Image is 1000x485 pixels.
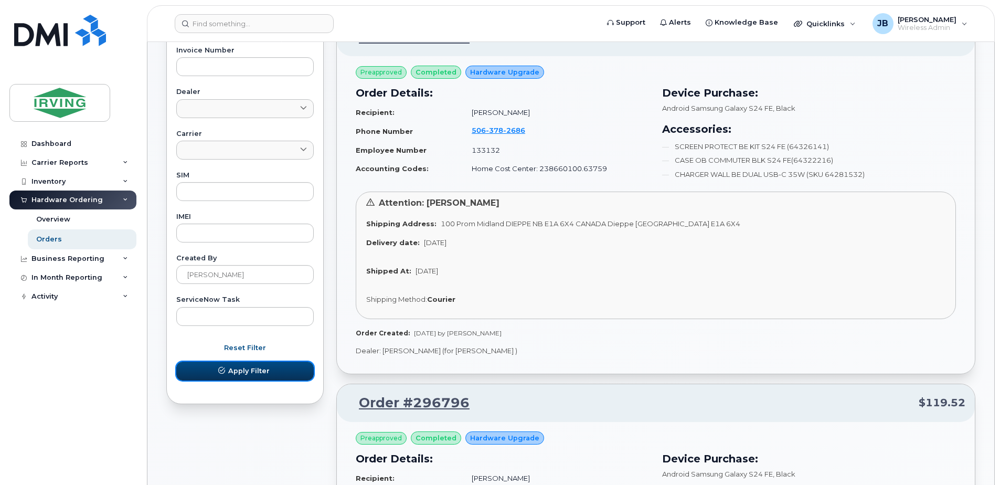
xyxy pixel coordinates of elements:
[416,433,456,443] span: completed
[176,172,314,179] label: SIM
[356,451,650,467] h3: Order Details:
[616,17,645,28] span: Support
[462,141,650,160] td: 133132
[715,17,778,28] span: Knowledge Base
[806,19,845,28] span: Quicklinks
[427,295,455,303] strong: Courier
[416,267,438,275] span: [DATE]
[366,238,420,247] strong: Delivery date:
[360,434,402,443] span: Preapproved
[356,127,413,135] strong: Phone Number
[486,126,503,134] span: 378
[424,238,446,247] span: [DATE]
[662,170,956,180] li: CHARGER WALL BE DUAL USB-C 35W (SKU 64281532)
[669,17,691,28] span: Alerts
[176,89,314,96] label: Dealer
[698,12,785,33] a: Knowledge Base
[176,47,314,54] label: Invoice Number
[366,267,411,275] strong: Shipped At:
[414,329,502,337] span: [DATE] by [PERSON_NAME]
[898,24,956,32] span: Wireless Admin
[176,339,314,357] button: Reset Filter
[786,13,863,34] div: Quicklinks
[662,104,773,112] span: Android Samsung Galaxy S24 FE
[441,219,740,228] span: 100 Prom Midland DIEPPE NB E1A 6X4 CANADA Dieppe [GEOGRAPHIC_DATA] E1A 6X4
[898,15,956,24] span: [PERSON_NAME]
[600,12,653,33] a: Support
[865,13,975,34] div: Jim Briggs
[176,362,314,381] button: Apply Filter
[379,198,499,208] span: Attention: [PERSON_NAME]
[176,297,314,303] label: ServiceNow Task
[462,103,650,122] td: [PERSON_NAME]
[176,214,314,220] label: IMEI
[356,474,395,482] strong: Recipient:
[919,395,965,410] span: $119.52
[472,126,525,134] span: 506
[356,164,429,173] strong: Accounting Codes:
[653,12,698,33] a: Alerts
[356,346,956,356] p: Dealer: [PERSON_NAME] (for [PERSON_NAME] )
[662,470,773,478] span: Android Samsung Galaxy S24 FE
[175,14,334,33] input: Find something...
[662,85,956,101] h3: Device Purchase:
[224,343,266,353] span: Reset Filter
[470,433,539,443] span: Hardware Upgrade
[416,67,456,77] span: completed
[877,17,888,30] span: JB
[228,366,270,376] span: Apply Filter
[470,67,539,77] span: Hardware Upgrade
[662,155,956,165] li: CASE OB COMMUTER BLK S24 FE(64322216)
[472,126,538,134] a: 5063782686
[462,160,650,178] td: Home Cost Center: 238660100.63759
[346,394,470,413] a: Order #296796
[176,255,314,262] label: Created By
[773,470,795,478] span: , Black
[356,329,410,337] strong: Order Created:
[662,451,956,467] h3: Device Purchase:
[503,126,525,134] span: 2686
[662,142,956,152] li: SCREEN PROTECT BE KIT S24 FE (64326141)
[366,295,427,303] span: Shipping Method:
[662,121,956,137] h3: Accessories:
[356,85,650,101] h3: Order Details:
[360,68,402,77] span: Preapproved
[773,104,795,112] span: , Black
[366,219,437,228] strong: Shipping Address:
[356,146,427,154] strong: Employee Number
[176,131,314,138] label: Carrier
[356,108,395,117] strong: Recipient:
